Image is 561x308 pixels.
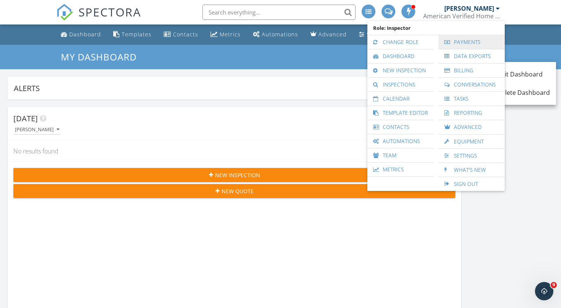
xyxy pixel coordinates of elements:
div: Contacts [173,31,198,38]
span: SPECTORA [78,4,141,20]
div: Dashboard [69,31,101,38]
span: 9 [551,282,557,288]
div: Settings [367,31,390,38]
a: Automations [371,134,430,148]
span: New Inspection [215,171,260,179]
img: The Best Home Inspection Software - Spectora [56,4,73,21]
a: SPECTORA [56,10,141,26]
div: Delete Dashboard [492,88,550,97]
a: What's New [442,163,501,177]
a: Reporting [442,106,501,120]
a: Automations (Advanced) [250,28,301,42]
a: Advanced [307,28,350,42]
a: New Inspection [371,64,430,77]
div: Automations [262,31,298,38]
button: New Inspection [13,168,455,182]
a: Payments [442,35,501,49]
a: Advanced [442,120,501,134]
a: Change Role [371,35,430,49]
a: Template Editor [371,106,430,120]
a: Data Exports [442,49,501,63]
a: Contacts [371,120,430,134]
iframe: Intercom live chat [535,282,553,300]
div: Metrics [220,31,241,38]
div: Alerts [14,83,536,93]
a: My Dashboard [61,51,143,63]
a: Sign Out [442,177,501,191]
div: [PERSON_NAME] [15,127,59,132]
span: New Quote [222,187,254,195]
a: Conversations [442,78,501,91]
input: Search everything... [202,5,356,20]
a: Team [371,148,430,162]
div: Edit Dashboard [492,70,550,79]
a: Settings [442,149,501,163]
a: Calendar [371,92,430,106]
a: Equipment [442,135,501,148]
div: American Verified Home Inspections [423,12,500,20]
button: [PERSON_NAME] [13,125,61,135]
a: Tasks [442,92,501,106]
a: Contacts [161,28,201,42]
a: Metrics [207,28,244,42]
a: Templates [110,28,155,42]
span: [DATE] [13,113,38,124]
a: Dashboard [58,28,104,42]
a: Settings [356,28,393,42]
span: Role: Inspector [371,21,501,35]
div: [PERSON_NAME] [444,5,494,12]
div: Templates [122,31,152,38]
button: New Quote [13,184,455,198]
a: Dashboard [371,49,430,63]
a: Billing [442,64,501,77]
div: No results found [8,141,461,161]
a: Metrics [371,163,430,176]
div: Advanced [318,31,347,38]
a: Inspections [371,78,430,91]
